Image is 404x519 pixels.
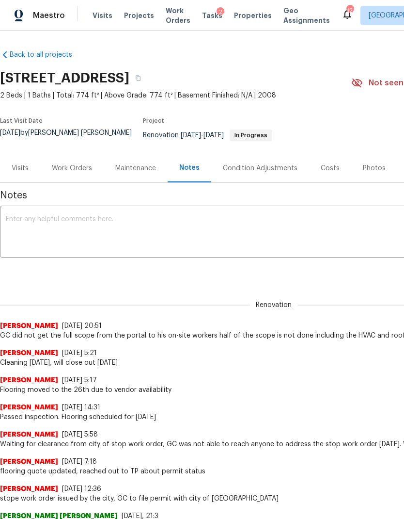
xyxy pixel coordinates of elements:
[129,69,147,87] button: Copy Address
[181,132,201,139] span: [DATE]
[115,163,156,173] div: Maintenance
[12,163,29,173] div: Visits
[179,163,200,173] div: Notes
[62,486,101,492] span: [DATE] 12:36
[363,163,386,173] div: Photos
[346,6,353,16] div: 12
[143,132,272,139] span: Renovation
[62,323,102,329] span: [DATE] 20:51
[62,404,100,411] span: [DATE] 14:31
[234,11,272,20] span: Properties
[217,7,224,17] div: 2
[52,163,92,173] div: Work Orders
[62,431,98,438] span: [DATE] 5:58
[203,132,224,139] span: [DATE]
[223,163,297,173] div: Condition Adjustments
[33,11,65,20] span: Maestro
[321,163,340,173] div: Costs
[62,458,97,465] span: [DATE] 7:18
[250,300,297,310] span: Renovation
[124,11,154,20] span: Projects
[202,12,222,19] span: Tasks
[93,11,112,20] span: Visits
[143,118,164,124] span: Project
[181,132,224,139] span: -
[62,350,97,357] span: [DATE] 5:21
[283,6,330,25] span: Geo Assignments
[62,377,97,384] span: [DATE] 5:17
[166,6,190,25] span: Work Orders
[231,132,271,138] span: In Progress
